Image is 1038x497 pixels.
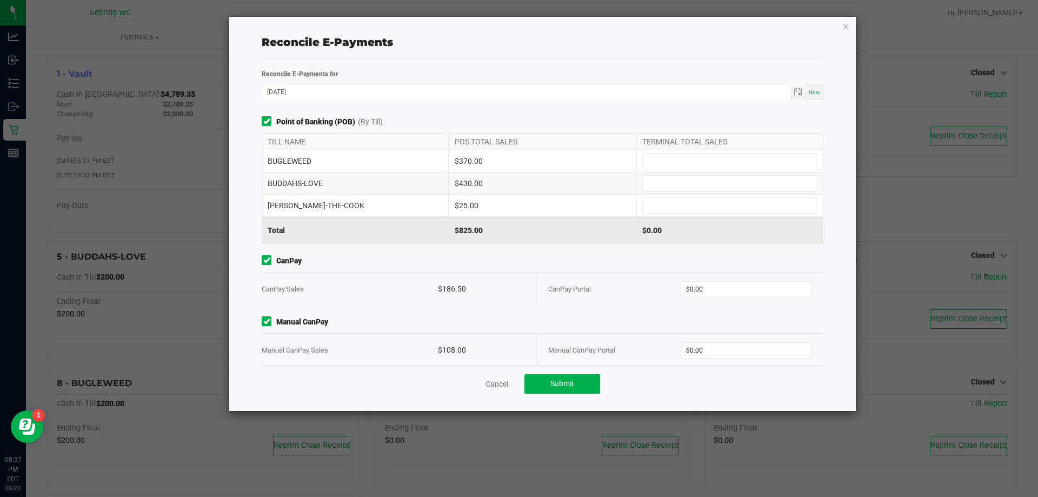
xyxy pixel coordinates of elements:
div: $25.00 [449,195,636,216]
span: Manual CanPay Portal [548,346,615,354]
div: [PERSON_NAME]-THE-COOK [262,195,449,216]
span: Toggle calendar [790,85,806,100]
span: Submit [550,379,574,388]
form-toggle: Include in reconciliation [262,255,276,267]
div: TERMINAL TOTAL SALES [636,134,823,150]
div: BUDDAHS-LOVE [262,173,449,194]
form-toggle: Include in reconciliation [262,316,276,328]
div: $186.50 [438,273,526,306]
div: $108.00 [438,334,526,367]
div: $370.00 [449,150,636,172]
span: Now [809,89,820,95]
div: Total [262,217,449,244]
span: CanPay Sales [262,285,304,293]
div: $0.00 [636,217,823,244]
iframe: Resource center unread badge [32,409,45,422]
iframe: Resource center [11,410,43,443]
div: POS TOTAL SALES [449,134,636,150]
span: CanPay Portal [548,285,591,293]
strong: Point of Banking (POB) [276,116,355,128]
span: (By Till) [358,116,383,128]
div: Reconcile E-Payments [262,34,823,50]
div: $825.00 [449,217,636,244]
a: Cancel [485,379,508,389]
form-toggle: Include in reconciliation [262,116,276,128]
strong: CanPay [276,255,302,267]
div: TILL NAME [262,134,449,150]
span: Manual CanPay Sales [262,346,328,354]
div: $430.00 [449,173,636,194]
strong: Reconcile E-Payments for [262,70,338,78]
input: Date [262,85,790,98]
div: BUGLEWEED [262,150,449,172]
button: Submit [524,374,600,394]
strong: Manual CanPay [276,316,328,328]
